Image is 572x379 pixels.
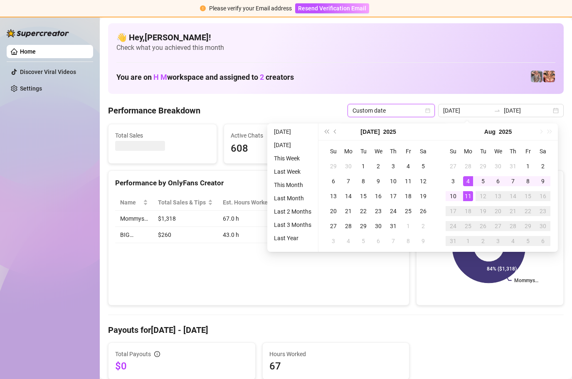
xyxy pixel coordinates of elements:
[108,324,564,336] h4: Payouts for [DATE] - [DATE]
[328,221,338,231] div: 27
[209,4,292,13] div: Please verify your Email address
[446,234,461,249] td: 2025-08-31
[446,204,461,219] td: 2025-08-17
[493,206,503,216] div: 20
[388,236,398,246] div: 7
[116,43,555,52] span: Check what you achieved this month
[356,219,371,234] td: 2025-07-29
[115,359,249,373] span: $0
[371,159,386,174] td: 2025-07-02
[388,221,398,231] div: 31
[401,219,416,234] td: 2025-08-01
[535,174,550,189] td: 2025-08-09
[476,234,491,249] td: 2025-09-02
[153,211,218,227] td: $1,318
[388,176,398,186] div: 10
[356,174,371,189] td: 2025-07-08
[448,221,458,231] div: 24
[115,131,210,140] span: Total Sales
[418,236,428,246] div: 9
[343,236,353,246] div: 4
[523,236,533,246] div: 5
[388,191,398,201] div: 17
[505,219,520,234] td: 2025-08-28
[371,204,386,219] td: 2025-07-23
[443,106,491,115] input: Start date
[494,107,500,114] span: to
[271,153,315,163] li: This Week
[403,176,413,186] div: 11
[504,106,551,115] input: End date
[271,207,315,217] li: Last 2 Months
[371,219,386,234] td: 2025-07-30
[461,234,476,249] td: 2025-09-01
[416,219,431,234] td: 2025-08-02
[448,191,458,201] div: 10
[326,174,341,189] td: 2025-07-06
[115,349,151,359] span: Total Payouts
[386,204,401,219] td: 2025-07-24
[326,159,341,174] td: 2025-06-29
[115,211,153,227] td: Mommys…
[505,159,520,174] td: 2025-07-31
[418,221,428,231] div: 2
[115,177,402,189] div: Performance by OnlyFans Creator
[416,144,431,159] th: Sa
[520,189,535,204] td: 2025-08-15
[331,123,340,140] button: Previous month (PageUp)
[153,227,218,243] td: $260
[446,174,461,189] td: 2025-08-03
[418,161,428,171] div: 5
[388,206,398,216] div: 24
[371,189,386,204] td: 2025-07-16
[231,131,325,140] span: Active Chats
[478,206,488,216] div: 19
[356,159,371,174] td: 2025-07-01
[358,176,368,186] div: 8
[491,159,505,174] td: 2025-07-30
[386,159,401,174] td: 2025-07-03
[446,144,461,159] th: Su
[271,180,315,190] li: This Month
[463,221,473,231] div: 25
[269,349,403,359] span: Hours Worked
[531,71,542,82] img: pennylondonvip
[343,161,353,171] div: 30
[538,191,548,201] div: 16
[116,73,294,82] h1: You are on workspace and assigned to creators
[508,191,518,201] div: 14
[446,219,461,234] td: 2025-08-24
[505,234,520,249] td: 2025-09-04
[491,219,505,234] td: 2025-08-27
[538,206,548,216] div: 23
[520,204,535,219] td: 2025-08-22
[326,204,341,219] td: 2025-07-20
[463,176,473,186] div: 4
[401,234,416,249] td: 2025-08-08
[535,204,550,219] td: 2025-08-23
[343,221,353,231] div: 28
[401,144,416,159] th: Fr
[386,189,401,204] td: 2025-07-17
[425,108,430,113] span: calendar
[448,161,458,171] div: 27
[271,167,315,177] li: Last Week
[358,191,368,201] div: 15
[523,191,533,201] div: 15
[298,5,366,12] span: Resend Verification Email
[371,144,386,159] th: We
[491,204,505,219] td: 2025-08-20
[520,234,535,249] td: 2025-09-05
[341,189,356,204] td: 2025-07-14
[343,191,353,201] div: 14
[20,85,42,92] a: Settings
[499,123,512,140] button: Choose a year
[463,161,473,171] div: 28
[520,219,535,234] td: 2025-08-29
[360,123,380,140] button: Choose a month
[461,219,476,234] td: 2025-08-25
[508,206,518,216] div: 21
[386,144,401,159] th: Th
[154,351,160,357] span: info-circle
[153,73,167,81] span: H M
